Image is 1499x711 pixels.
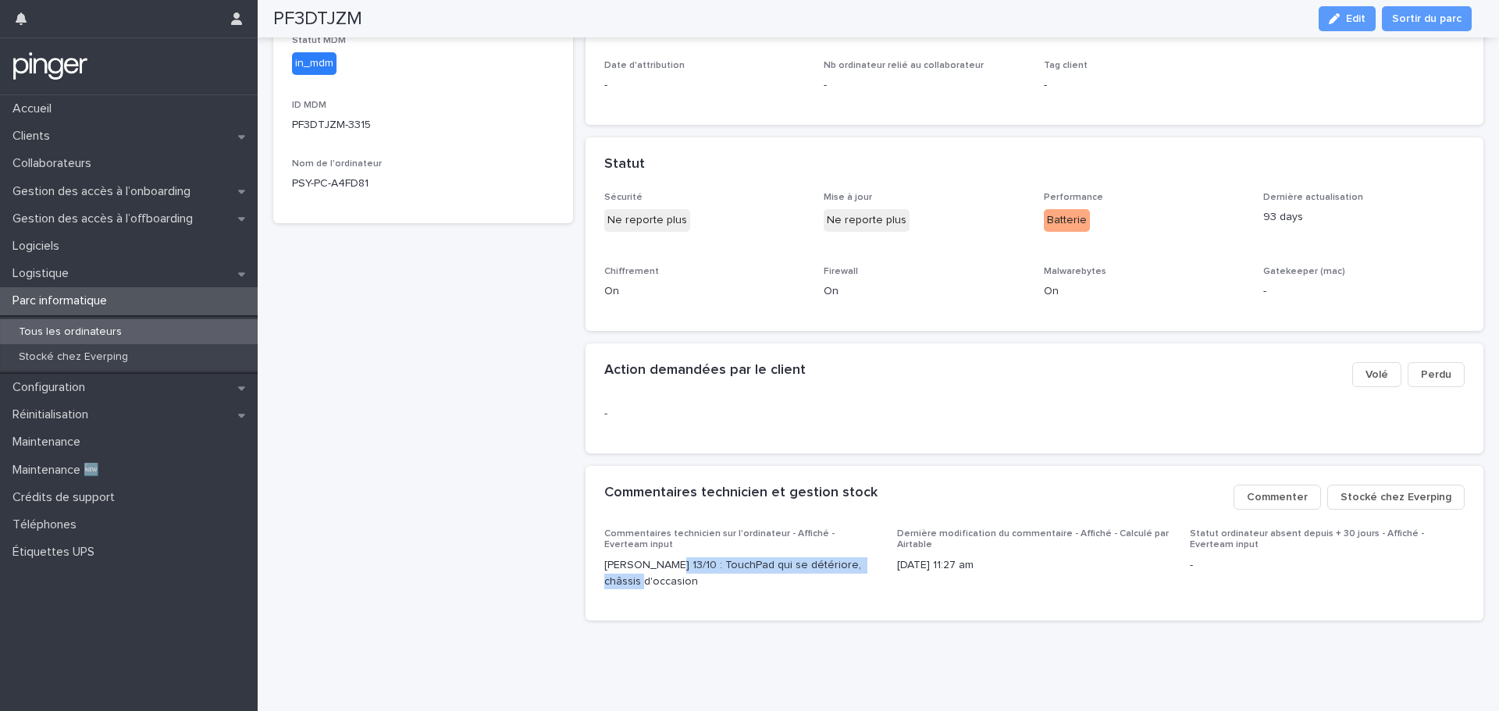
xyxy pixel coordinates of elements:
[292,36,346,45] span: Statut MDM
[6,184,203,199] p: Gestion des accès à l’onboarding
[824,193,872,202] span: Mise à jour
[1319,6,1376,31] button: Edit
[824,209,910,232] div: Ne reporte plus
[1408,362,1465,387] button: Perdu
[6,407,101,422] p: Réinitialisation
[1190,557,1464,574] p: -
[604,156,645,173] h2: Statut
[1392,11,1462,27] span: Sortir du parc
[1044,209,1090,232] div: Batterie
[1044,267,1106,276] span: Malwarebytes
[604,61,685,70] span: Date d'attribution
[1365,367,1388,382] span: Volé
[12,51,88,82] img: mTgBEunGTSyRkCgitkcU
[1327,485,1465,510] button: Stocké chez Everping
[1263,283,1465,300] p: -
[1234,485,1321,510] button: Commenter
[292,101,326,110] span: ID MDM
[1247,489,1308,505] span: Commenter
[1382,6,1472,31] button: Sortir du parc
[604,193,643,202] span: Sécurité
[897,557,1171,574] p: [DATE] 11:27 am
[1263,193,1363,202] span: Dernière actualisation
[6,325,134,339] p: Tous les ordinateurs
[292,117,554,133] p: PF3DTJZM-3315
[292,52,336,75] div: in_mdm
[1346,13,1365,24] span: Edit
[604,267,659,276] span: Chiffrement
[1044,283,1245,300] p: On
[824,77,1025,94] p: -
[273,8,362,30] h2: PF3DTJZM
[6,212,205,226] p: Gestion des accès à l’offboarding
[6,517,89,532] p: Téléphones
[604,485,878,502] h2: Commentaires technicien et gestion stock
[6,293,119,308] p: Parc informatique
[6,490,127,505] p: Crédits de support
[6,380,98,395] p: Configuration
[1044,193,1103,202] span: Performance
[604,209,690,232] div: Ne reporte plus
[604,362,806,379] h2: Action demandées par le client
[604,406,878,422] p: -
[1341,489,1451,505] span: Stocké chez Everping
[6,463,112,478] p: Maintenance 🆕
[6,129,62,144] p: Clients
[1263,267,1345,276] span: Gatekeeper (mac)
[6,101,64,116] p: Accueil
[604,283,806,300] p: On
[604,557,878,590] p: [PERSON_NAME] 13/10 : TouchPad qui se détériore, châssis d'occasion
[824,61,984,70] span: Nb ordinateur relié au collaborateur
[604,77,806,94] p: -
[897,529,1169,549] span: Dernière modification du commentaire - Affiché - Calculé par Airtable
[1263,209,1465,226] p: 93 days
[1421,367,1451,382] span: Perdu
[6,156,104,171] p: Collaborateurs
[1190,529,1424,549] span: Statut ordinateur absent depuis + 30 jours - Affiché - Everteam input
[824,267,858,276] span: Firewall
[292,159,382,169] span: Nom de l'ordinateur
[1044,61,1088,70] span: Tag client
[824,283,1025,300] p: On
[6,545,107,560] p: Étiquettes UPS
[6,435,93,450] p: Maintenance
[604,529,835,549] span: Commentaires technicien sur l'ordinateur - Affiché - Everteam input
[1352,362,1401,387] button: Volé
[1044,77,1245,94] p: -
[6,266,81,281] p: Logistique
[6,350,141,364] p: Stocké chez Everping
[6,239,72,254] p: Logiciels
[292,176,554,192] p: PSY-PC-A4FD81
